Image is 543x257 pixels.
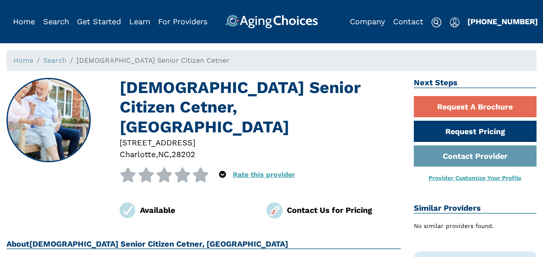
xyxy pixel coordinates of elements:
a: Home [13,56,33,64]
a: Request Pricing [414,121,537,142]
span: [DEMOGRAPHIC_DATA] Senior Citizen Cetner [76,56,229,64]
a: For Providers [158,17,207,26]
span: , [169,150,171,159]
span: NC [158,150,169,159]
span: , [156,150,158,159]
a: Get Started [77,17,121,26]
a: Search [43,56,67,64]
h2: Similar Providers [414,203,537,214]
a: Learn [129,17,150,26]
a: [PHONE_NUMBER] [467,17,538,26]
div: Available [140,204,254,216]
a: Contact Provider [414,145,537,167]
h1: [DEMOGRAPHIC_DATA] Senior Citizen Cetner, [GEOGRAPHIC_DATA] [120,78,401,137]
h2: Next Steps [414,78,537,88]
div: Popover trigger [450,15,460,29]
img: user-icon.svg [450,17,460,28]
div: 28202 [171,148,195,160]
div: Popover trigger [219,167,226,182]
a: Request A Brochure [414,96,537,117]
div: No similar providers found. [414,222,537,231]
a: Home [13,17,35,26]
a: Provider Customize Your Profile [429,174,521,181]
a: Contact [393,17,423,26]
div: [STREET_ADDRESS] [120,137,401,148]
h2: About [DEMOGRAPHIC_DATA] Senior Citizen Cetner, [GEOGRAPHIC_DATA] [6,239,401,250]
span: Charlotte [120,150,156,159]
a: Company [350,17,385,26]
div: Popover trigger [43,15,69,29]
img: search-icon.svg [431,17,441,28]
nav: breadcrumb [6,50,537,71]
img: Korean Senior Citizen Cetner, Charlotte NC [7,79,90,162]
div: Contact Us for Pricing [287,204,401,216]
img: AgingChoices [225,15,318,29]
a: Rate this provider [233,170,295,179]
a: Search [43,17,69,26]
